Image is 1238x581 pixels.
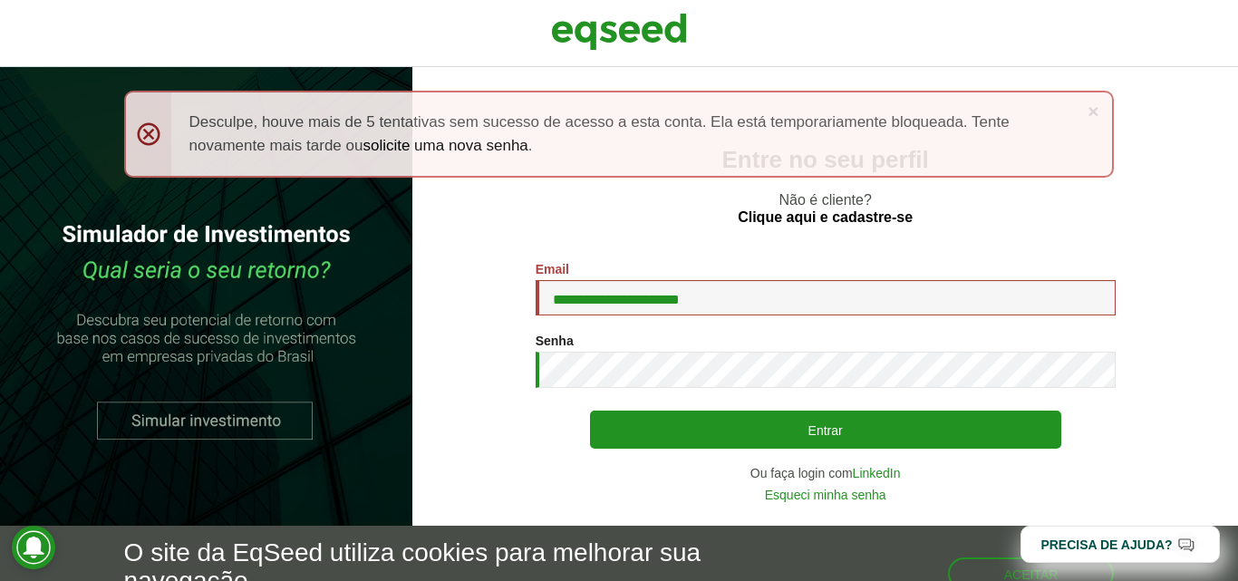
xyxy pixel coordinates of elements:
[551,9,687,54] img: EqSeed Logo
[738,210,913,225] a: Clique aqui e cadastre-se
[363,138,527,153] a: solicite uma nova senha
[124,91,1115,178] div: Desculpe, houve mais de 5 tentativas sem sucesso de acesso a esta conta. Ela está temporariamente...
[536,467,1116,479] div: Ou faça login com
[765,489,886,501] a: Esqueci minha senha
[853,467,901,479] a: LinkedIn
[1088,102,1098,121] a: ×
[536,263,569,276] label: Email
[449,191,1202,226] p: Não é cliente?
[590,411,1061,449] button: Entrar
[536,334,574,347] label: Senha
